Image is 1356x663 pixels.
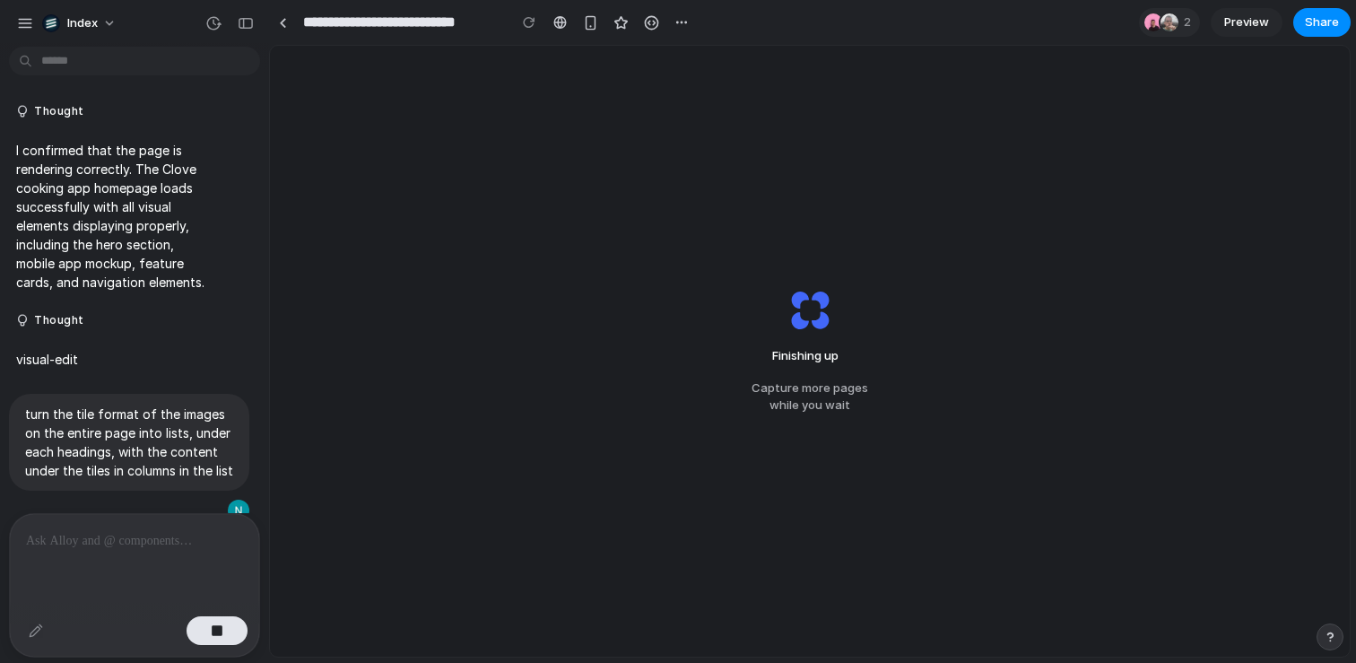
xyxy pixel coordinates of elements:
button: Share [1293,8,1351,37]
span: Capture more pages while you wait [752,379,868,414]
span: Index [67,14,98,32]
button: Index [35,9,126,38]
div: 2 [1139,8,1200,37]
span: 2 [1184,13,1196,31]
p: I confirmed that the page is rendering correctly. The Clove cooking app homepage loads successful... [16,141,208,292]
p: turn the tile format of the images on the entire page into lists, under each headings, with the c... [25,405,233,480]
span: Finishing up [758,347,862,365]
span: Share [1305,13,1339,31]
span: Preview [1224,13,1269,31]
a: Preview [1211,8,1282,37]
p: visual-edit [16,350,78,369]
